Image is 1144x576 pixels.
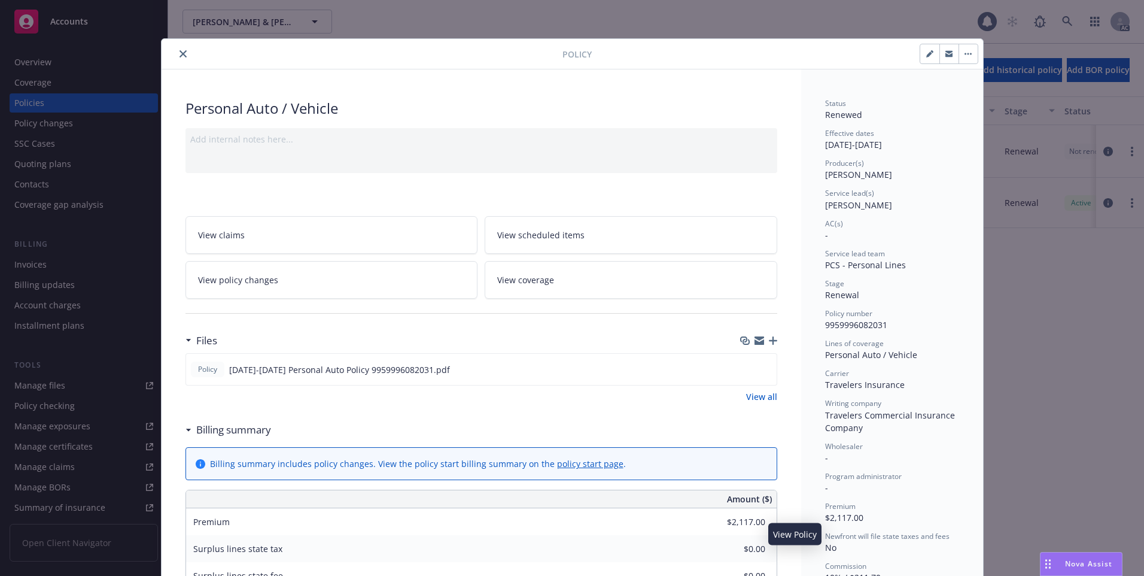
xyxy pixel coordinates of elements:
span: Service lead(s) [825,188,874,198]
div: Add internal notes here... [190,133,772,145]
span: - [825,229,828,241]
span: Wholesaler [825,441,863,451]
span: Lines of coverage [825,338,884,348]
div: Billing summary includes policy changes. View the policy start billing summary on the . [210,457,626,470]
span: Writing company [825,398,881,408]
span: Status [825,98,846,108]
div: Personal Auto / Vehicle [825,348,959,361]
div: [DATE] - [DATE] [825,128,959,151]
span: [PERSON_NAME] [825,169,892,180]
div: Billing summary [185,422,271,438]
span: - [825,482,828,493]
span: Producer(s) [825,158,864,168]
h3: Billing summary [196,422,271,438]
span: Carrier [825,368,849,378]
div: Personal Auto / Vehicle [185,98,777,119]
span: Stage [825,278,844,289]
span: Effective dates [825,128,874,138]
span: Service lead team [825,248,885,259]
span: Policy [196,364,220,375]
span: Premium [825,501,856,511]
h3: Files [196,333,217,348]
span: No [825,542,836,553]
input: 0.00 [695,540,772,558]
button: close [176,47,190,61]
a: View claims [185,216,478,254]
div: Drag to move [1040,553,1055,575]
a: View policy changes [185,261,478,299]
span: View coverage [497,274,554,286]
a: View all [746,390,777,403]
span: Program administrator [825,471,902,481]
a: View coverage [485,261,777,299]
span: Travelers Insurance [825,379,905,390]
span: Nova Assist [1065,559,1112,569]
span: AC(s) [825,219,843,229]
span: Surplus lines state tax [193,543,282,554]
button: Nova Assist [1040,552,1122,576]
input: 0.00 [695,513,772,531]
span: Newfront will file state taxes and fees [825,531,950,541]
span: Commission [825,561,866,571]
a: policy start page [557,458,623,469]
span: Policy number [825,308,872,319]
span: View scheduled items [497,229,585,241]
a: View scheduled items [485,216,777,254]
span: PCS - Personal Lines [825,259,906,271]
span: 9959996082031 [825,319,887,331]
div: Files [185,333,217,348]
span: [DATE]-[DATE] Personal Auto Policy 9959996082031.pdf [229,363,450,376]
span: - [825,452,828,463]
span: View policy changes [198,274,278,286]
span: Premium [193,516,230,528]
span: [PERSON_NAME] [825,199,892,211]
button: download file [742,363,751,376]
span: Amount ($) [727,493,772,505]
span: Renewed [825,109,862,120]
span: View claims [198,229,245,241]
span: $2,117.00 [825,512,863,523]
button: preview file [761,363,772,376]
span: Travelers Commercial Insurance Company [825,410,957,433]
span: Policy [562,48,592,60]
span: Renewal [825,289,859,301]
